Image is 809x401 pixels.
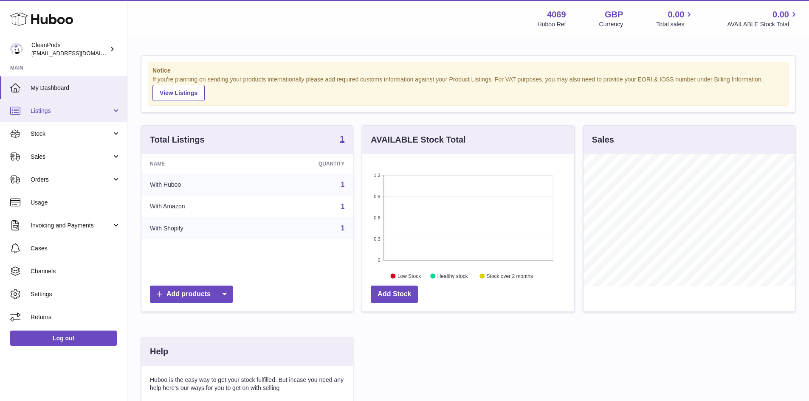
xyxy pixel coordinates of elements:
span: Stock [31,130,112,138]
text: 0.6 [374,215,381,220]
a: 1 [341,224,344,232]
span: Orders [31,176,112,184]
a: 0.00 Total sales [656,9,694,28]
strong: Notice [152,67,784,75]
td: With Shopify [141,217,257,239]
text: Healthy stock [437,273,468,279]
text: Stock over 2 months [487,273,533,279]
div: If you're planning on sending your products internationally please add required customs informati... [152,76,784,101]
span: Cases [31,244,121,252]
h3: AVAILABLE Stock Total [371,134,465,146]
span: AVAILABLE Stock Total [727,20,799,28]
span: Listings [31,107,112,115]
span: Settings [31,290,121,298]
a: 1 [340,135,344,145]
a: 1 [341,181,344,188]
span: Sales [31,153,112,161]
a: Add products [150,286,233,303]
a: 1 [341,203,344,210]
span: Usage [31,199,121,207]
span: Total sales [656,20,694,28]
img: internalAdmin-4069@internal.huboo.com [10,43,23,56]
text: 0.9 [374,194,381,199]
text: 0.3 [374,236,381,241]
h3: Sales [592,134,614,146]
span: Returns [31,313,121,321]
span: [EMAIL_ADDRESS][DOMAIN_NAME] [31,50,125,56]
text: 0 [378,258,381,263]
div: CleanPods [31,41,108,57]
span: My Dashboard [31,84,121,92]
span: Invoicing and Payments [31,222,112,230]
strong: GBP [605,9,623,20]
text: 1.2 [374,173,381,178]
div: Huboo Ref [538,20,566,28]
a: Add Stock [371,286,418,303]
h3: Total Listings [150,134,205,146]
div: Currency [599,20,623,28]
span: Channels [31,267,121,275]
h3: Help [150,346,168,357]
td: With Amazon [141,196,257,218]
span: 0.00 [772,9,789,20]
a: View Listings [152,85,205,101]
strong: 4069 [547,9,566,20]
p: Huboo is the easy way to get your stock fulfilled. But incase you need any help here's our ways f... [150,376,344,392]
a: Log out [10,331,117,346]
th: Name [141,154,257,174]
th: Quantity [257,154,353,174]
td: With Huboo [141,174,257,196]
span: 0.00 [668,9,685,20]
strong: 1 [340,135,344,143]
text: Low Stock [397,273,421,279]
a: 0.00 AVAILABLE Stock Total [727,9,799,28]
